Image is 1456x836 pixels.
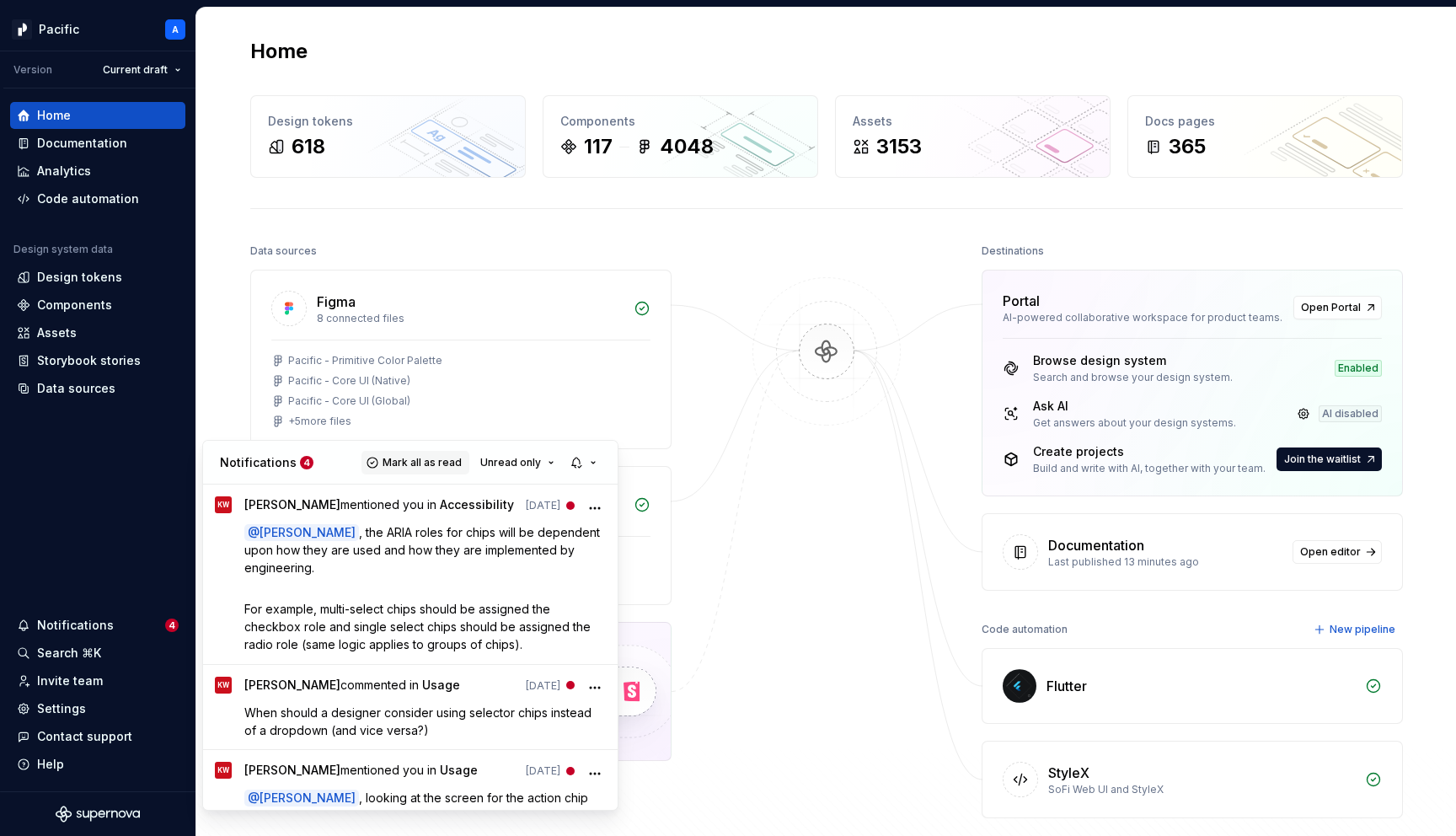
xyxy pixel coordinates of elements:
span: [PERSON_NAME] [244,763,340,777]
div: KW [217,496,229,513]
button: Unread only [473,451,562,474]
span: @ [244,790,359,807]
button: More [583,677,606,699]
span: 4 [300,456,313,469]
span: [PERSON_NAME] [260,790,356,805]
span: [PERSON_NAME] [260,525,356,539]
span: Unread only [480,456,541,469]
span: Mark all as read [383,456,462,469]
span: Accessibility [440,497,514,512]
span: @ [244,524,359,541]
span: [PERSON_NAME] [244,678,340,692]
div: KW [217,677,229,694]
button: More [583,762,606,785]
span: Usage [440,763,478,777]
button: Mark all as read [361,451,469,474]
p: Notifications [220,454,297,471]
span: , the ARIA roles for chips will be dependent upon how they are used and how they are implemented ... [244,525,603,575]
time: 10/7/2025, 4:21 PM [526,763,560,780]
span: Usage [422,678,460,692]
span: mentioned you in [244,496,514,519]
span: commented in [244,677,460,699]
time: 10/7/2025, 4:24 PM [526,678,560,694]
span: For example, multi-select chips should be assigned the checkbox role and single select chips shou... [244,602,594,651]
time: 10/7/2025, 4:33 PM [526,497,560,514]
div: KW [217,762,229,779]
span: When should a designer consider using selector chips instead of a dropdown (and vice versa?) [244,705,595,737]
button: More [583,496,606,519]
span: mentioned you in [244,762,478,785]
span: [PERSON_NAME] [244,497,340,512]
